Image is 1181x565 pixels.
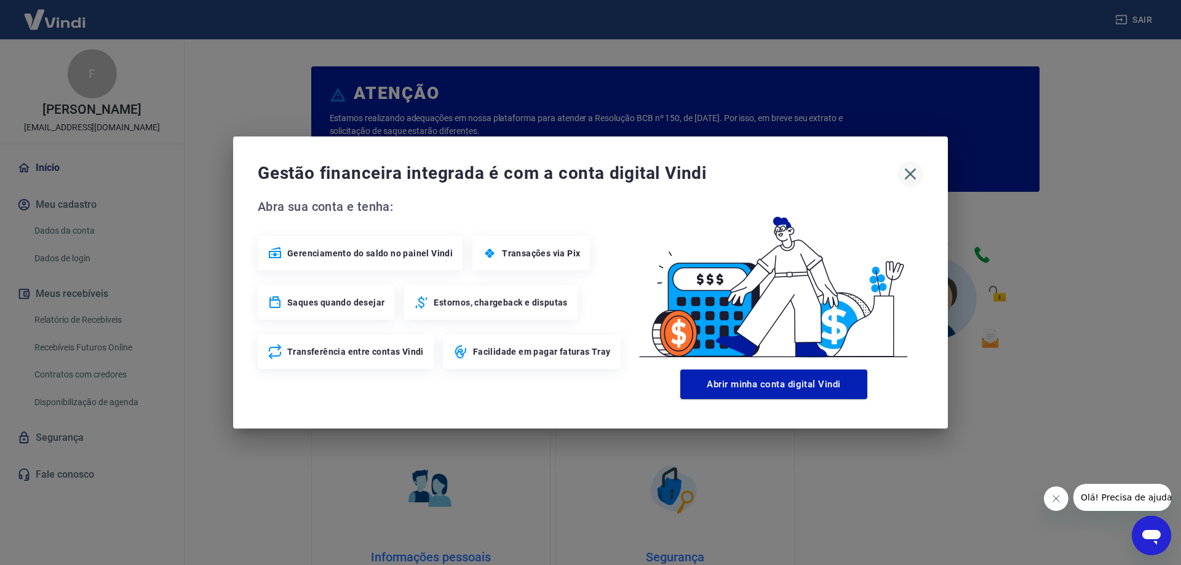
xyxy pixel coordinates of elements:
[258,197,624,216] span: Abra sua conta e tenha:
[7,9,103,18] span: Olá! Precisa de ajuda?
[1073,484,1171,511] iframe: Mensagem da empresa
[1132,516,1171,555] iframe: Botão para abrir a janela de mensagens
[434,296,567,309] span: Estornos, chargeback e disputas
[287,346,424,358] span: Transferência entre contas Vindi
[473,346,611,358] span: Facilidade em pagar faturas Tray
[287,247,453,259] span: Gerenciamento do saldo no painel Vindi
[258,161,897,186] span: Gestão financeira integrada é com a conta digital Vindi
[287,296,384,309] span: Saques quando desejar
[1044,486,1068,511] iframe: Fechar mensagem
[680,369,867,399] button: Abrir minha conta digital Vindi
[624,197,923,365] img: Good Billing
[502,247,580,259] span: Transações via Pix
